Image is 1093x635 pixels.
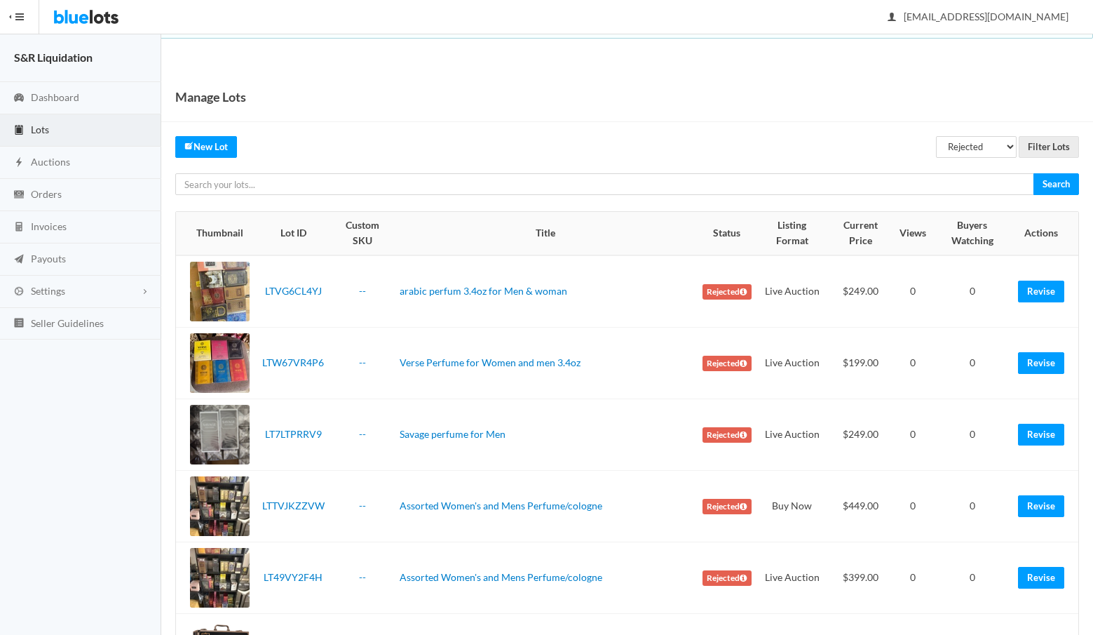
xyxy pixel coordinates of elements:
span: Orders [31,188,62,200]
td: 0 [932,328,1012,399]
a: Assorted Women's and Mens Perfume/cologne [400,500,602,512]
td: $399.00 [827,542,895,614]
ion-icon: list box [12,317,26,330]
th: Status [697,212,757,255]
span: Invoices [31,220,67,232]
th: Lot ID [255,212,331,255]
a: Revise [1018,495,1064,517]
td: $449.00 [827,471,895,542]
a: arabic perfum 3.4oz for Men & woman [400,285,567,297]
input: Search [1033,173,1079,195]
label: Rejected [702,499,752,514]
a: Revise [1018,424,1064,446]
label: Rejected [702,570,752,586]
ion-icon: person [885,11,899,25]
td: Live Auction [757,399,827,471]
a: LT49VY2F4H [264,571,323,583]
a: Savage perfume for Men [400,428,505,440]
span: Seller Guidelines [31,317,104,329]
strong: S&R Liquidation [14,51,93,64]
a: -- [359,356,366,368]
a: Verse Perfume for Women and men 3.4oz [400,356,581,368]
a: createNew Lot [175,136,237,158]
a: LTW67VR4P6 [262,356,324,368]
th: Buyers Watching [932,212,1012,255]
a: LT7LTPRRV9 [265,428,322,440]
td: 0 [932,471,1012,542]
ion-icon: speedometer [12,92,26,105]
td: Live Auction [757,328,827,399]
a: -- [359,428,366,440]
th: Listing Format [757,212,827,255]
th: Views [894,212,932,255]
ion-icon: create [184,141,194,150]
ion-icon: flash [12,156,26,170]
td: Buy Now [757,471,827,542]
span: Dashboard [31,91,79,103]
th: Actions [1012,212,1078,255]
ion-icon: cog [12,286,26,299]
input: Filter Lots [1019,136,1079,158]
a: LTVG6CL4YJ [265,285,322,297]
a: -- [359,500,366,512]
input: Search your lots... [175,173,1034,195]
td: 0 [894,542,932,614]
a: -- [359,571,366,583]
span: Lots [31,123,49,135]
label: Rejected [702,284,752,300]
td: $249.00 [827,255,895,328]
td: Live Auction [757,542,827,614]
a: Revise [1018,352,1064,374]
a: Assorted Women's and Mens Perfume/cologne [400,571,602,583]
ion-icon: clipboard [12,124,26,138]
td: 0 [894,471,932,542]
label: Rejected [702,427,752,443]
a: LTTVJKZZVW [262,500,325,512]
span: Settings [31,285,65,297]
h1: Manage Lots [175,86,246,107]
a: Revise [1018,567,1064,589]
th: Current Price [827,212,895,255]
span: Payouts [31,253,66,265]
td: 0 [932,399,1012,471]
td: 0 [894,399,932,471]
ion-icon: paper plane [12,253,26,267]
td: $249.00 [827,399,895,471]
td: 0 [932,255,1012,328]
span: [EMAIL_ADDRESS][DOMAIN_NAME] [888,11,1068,22]
a: Revise [1018,281,1064,302]
th: Thumbnail [176,212,255,255]
th: Custom SKU [331,212,394,255]
td: 0 [894,328,932,399]
label: Rejected [702,356,752,371]
td: Live Auction [757,255,827,328]
td: 0 [894,255,932,328]
td: 0 [932,542,1012,614]
span: Auctions [31,156,70,168]
td: $199.00 [827,328,895,399]
ion-icon: cash [12,189,26,202]
th: Title [394,212,697,255]
a: -- [359,285,366,297]
ion-icon: calculator [12,221,26,234]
